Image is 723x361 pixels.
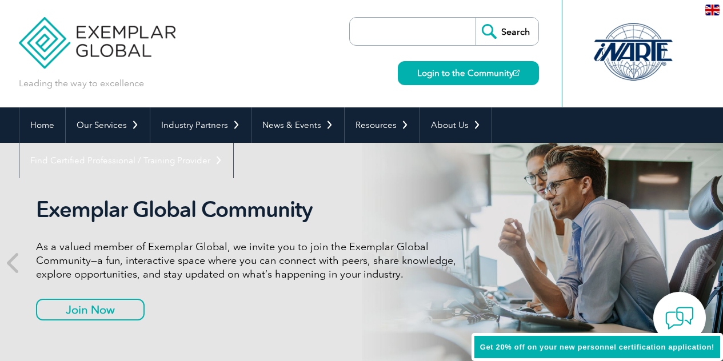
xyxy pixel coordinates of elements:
a: Join Now [36,299,145,320]
a: Industry Partners [150,107,251,143]
p: As a valued member of Exemplar Global, we invite you to join the Exemplar Global Community—a fun,... [36,240,465,281]
h2: Exemplar Global Community [36,196,465,223]
a: Login to the Community [398,61,539,85]
input: Search [476,18,538,45]
img: contact-chat.png [665,304,694,332]
a: Find Certified Professional / Training Provider [19,143,233,178]
a: Home [19,107,65,143]
p: Leading the way to excellence [19,77,144,90]
a: About Us [420,107,492,143]
span: Get 20% off on your new personnel certification application! [480,343,714,351]
a: Resources [345,107,420,143]
img: en [705,5,720,15]
a: Our Services [66,107,150,143]
img: open_square.png [513,70,520,76]
a: News & Events [251,107,344,143]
